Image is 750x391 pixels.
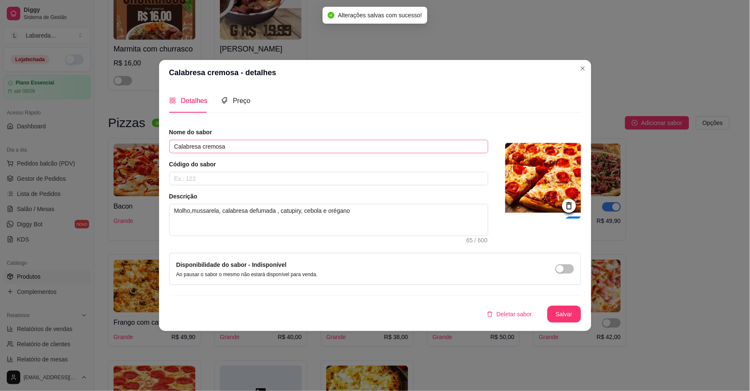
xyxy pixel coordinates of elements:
[181,97,208,104] span: Detalhes
[169,97,176,104] span: appstore
[176,261,287,268] label: Disponibilidade do sabor - Indisponível
[169,172,488,185] input: Ex.: 122
[576,62,590,75] button: Close
[169,128,488,136] article: Nome do sabor
[221,97,228,104] span: tags
[480,306,539,323] button: deleteDeletar sabor
[169,140,488,153] input: Ex.: Calabresa acebolada
[169,160,488,168] article: Código do sabor
[176,271,318,278] p: Ao pausar o sabor o mesmo não estará disponível para venda.
[487,311,493,317] span: delete
[505,143,581,219] img: logo da loja
[159,60,591,85] header: Calabresa cremosa - detalhes
[169,192,488,201] article: Descrição
[547,306,581,323] button: Salvar
[328,12,335,19] span: check-circle
[170,204,488,236] textarea: Molho,mussarela, calabresa defumada , catupiry, cebola e orégano
[338,12,422,19] span: Alterações salvas com sucesso!
[233,97,251,104] span: Preço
